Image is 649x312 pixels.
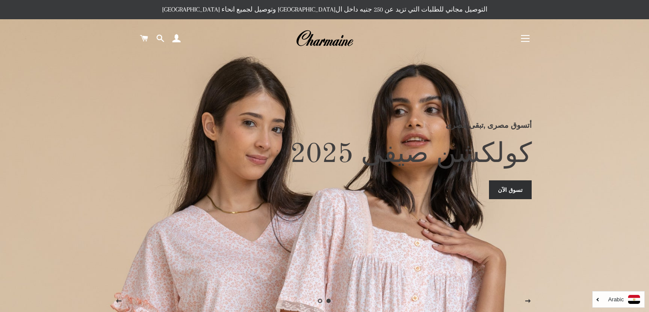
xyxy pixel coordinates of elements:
[517,291,538,312] button: الصفحه التالية
[597,295,640,304] a: Arabic
[117,138,532,172] h2: كولكشن صيفى 2025
[296,29,353,48] img: Charmaine Egypt
[108,291,129,312] button: الصفحه السابقة
[316,297,325,305] a: تحميل الصور 2
[489,180,532,199] a: تسوق الآن
[325,297,333,305] a: الصفحه 1current
[608,297,624,302] i: Arabic
[117,119,532,131] p: أتسوق مصرى ,تبقى مصرى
